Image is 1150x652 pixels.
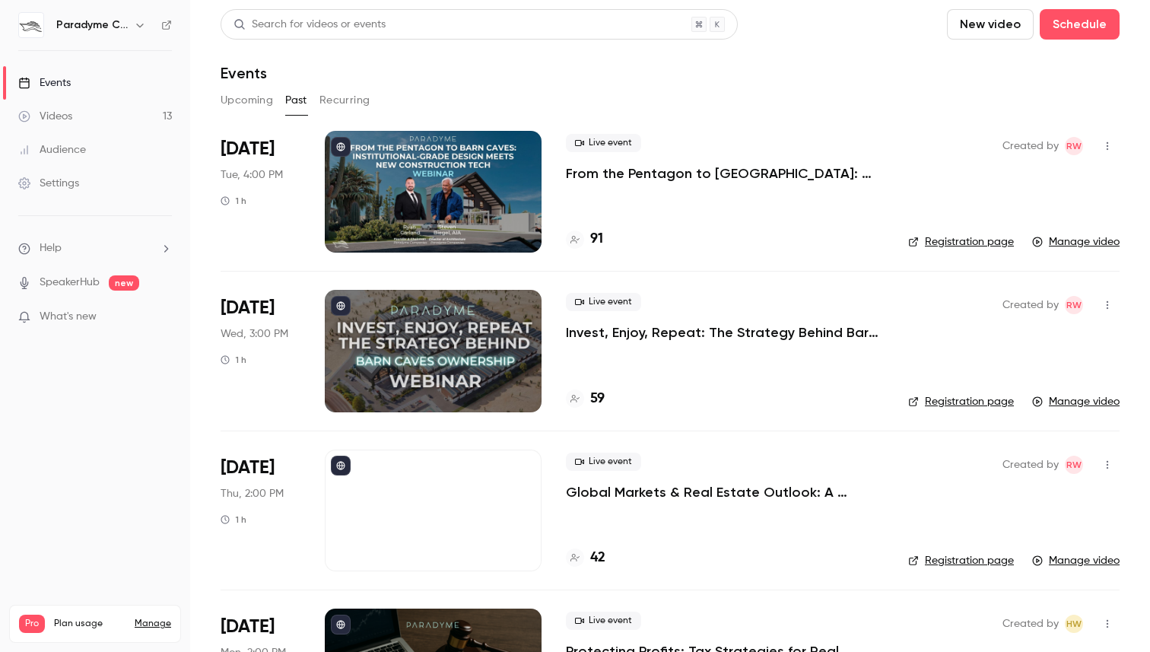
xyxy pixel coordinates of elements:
[18,176,79,191] div: Settings
[566,229,603,250] a: 91
[285,88,307,113] button: Past
[1032,394,1120,409] a: Manage video
[221,290,300,412] div: Jul 23 Wed, 3:00 PM (America/Chicago)
[221,456,275,480] span: [DATE]
[154,310,172,324] iframe: Noticeable Trigger
[566,483,884,501] a: Global Markets & Real Estate Outlook: A Strategic Conversation with [PERSON_NAME] & [PERSON_NAME]
[908,394,1014,409] a: Registration page
[40,309,97,325] span: What's new
[1032,234,1120,250] a: Manage video
[221,131,300,253] div: Aug 12 Tue, 2:00 PM (America/Los Angeles)
[221,88,273,113] button: Upcoming
[566,134,641,152] span: Live event
[221,167,283,183] span: Tue, 4:00 PM
[1065,615,1083,633] span: Hannah Wray
[221,296,275,320] span: [DATE]
[1066,137,1082,155] span: RW
[908,234,1014,250] a: Registration page
[1032,553,1120,568] a: Manage video
[1065,456,1083,474] span: Regan Wollen
[40,240,62,256] span: Help
[908,553,1014,568] a: Registration page
[221,64,267,82] h1: Events
[135,618,171,630] a: Manage
[1066,615,1082,633] span: HW
[590,389,605,409] h4: 59
[56,17,128,33] h6: Paradyme Companies
[18,75,71,91] div: Events
[566,323,884,342] a: Invest, Enjoy, Repeat: The Strategy Behind Barn Caves Ownership
[1066,296,1082,314] span: RW
[566,164,884,183] a: From the Pentagon to [GEOGRAPHIC_DATA]: Institutional-Grade Design Meets New Construction Tech
[40,275,100,291] a: SpeakerHub
[566,293,641,311] span: Live event
[566,612,641,630] span: Live event
[1002,296,1059,314] span: Created by
[1002,137,1059,155] span: Created by
[19,13,43,37] img: Paradyme Companies
[221,450,300,571] div: May 22 Thu, 2:00 PM (America/Chicago)
[18,109,72,124] div: Videos
[221,354,246,366] div: 1 h
[109,275,139,291] span: new
[566,548,605,568] a: 42
[18,142,86,157] div: Audience
[590,548,605,568] h4: 42
[221,514,246,526] div: 1 h
[947,9,1034,40] button: New video
[221,486,284,501] span: Thu, 2:00 PM
[566,389,605,409] a: 59
[221,615,275,639] span: [DATE]
[1040,9,1120,40] button: Schedule
[221,137,275,161] span: [DATE]
[590,229,603,250] h4: 91
[1065,296,1083,314] span: Regan Wollen
[233,17,386,33] div: Search for videos or events
[221,326,288,342] span: Wed, 3:00 PM
[1065,137,1083,155] span: Regan Wollen
[1066,456,1082,474] span: RW
[1002,615,1059,633] span: Created by
[54,618,125,630] span: Plan usage
[221,195,246,207] div: 1 h
[566,453,641,471] span: Live event
[319,88,370,113] button: Recurring
[19,615,45,633] span: Pro
[1002,456,1059,474] span: Created by
[18,240,172,256] li: help-dropdown-opener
